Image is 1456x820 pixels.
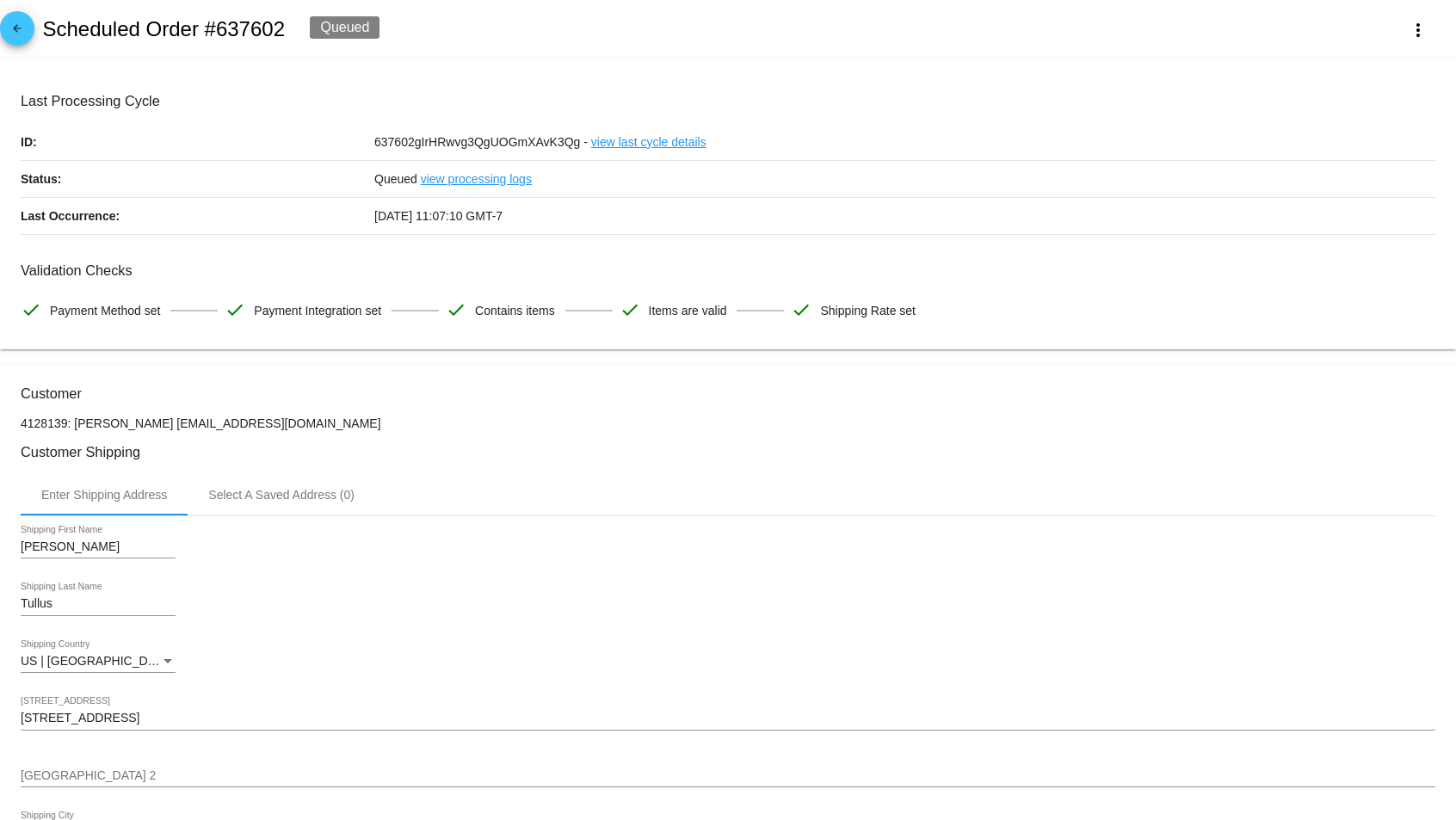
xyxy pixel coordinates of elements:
[21,262,1435,279] h3: Validation Checks
[620,299,640,320] mat-icon: check
[21,597,176,611] input: Shipping Last Name
[21,655,176,669] mat-select: Shipping Country
[421,161,532,197] a: view processing logs
[7,22,28,43] mat-icon: arrow_back
[21,444,1435,460] h3: Customer Shipping
[41,488,167,502] div: Enter Shipping Address
[21,416,1435,430] p: 4128139: [PERSON_NAME] [EMAIL_ADDRESS][DOMAIN_NAME]
[791,299,811,320] mat-icon: check
[374,135,588,149] span: 637602gIrHRwvg3QgUOGmXAvK3Qg -
[21,769,1435,783] input: Shipping Street 2
[21,198,374,234] p: Last Occurrence:
[42,17,285,41] h2: Scheduled Order #637602
[21,124,374,160] p: ID:
[21,299,41,320] mat-icon: check
[21,161,374,197] p: Status:
[1408,20,1428,40] mat-icon: more_vert
[21,93,1435,109] h3: Last Processing Cycle
[21,540,176,554] input: Shipping First Name
[21,654,173,668] span: US | [GEOGRAPHIC_DATA]
[446,299,466,320] mat-icon: check
[374,172,417,186] span: Queued
[21,385,1435,402] h3: Customer
[50,293,160,329] span: Payment Method set
[475,293,555,329] span: Contains items
[591,124,706,160] a: view last cycle details
[820,293,916,329] span: Shipping Rate set
[374,209,503,223] span: [DATE] 11:07:10 GMT-7
[310,16,379,39] div: Queued
[649,293,727,329] span: Items are valid
[254,293,381,329] span: Payment Integration set
[208,488,355,502] div: Select A Saved Address (0)
[21,712,1435,725] input: Shipping Street 1
[225,299,245,320] mat-icon: check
